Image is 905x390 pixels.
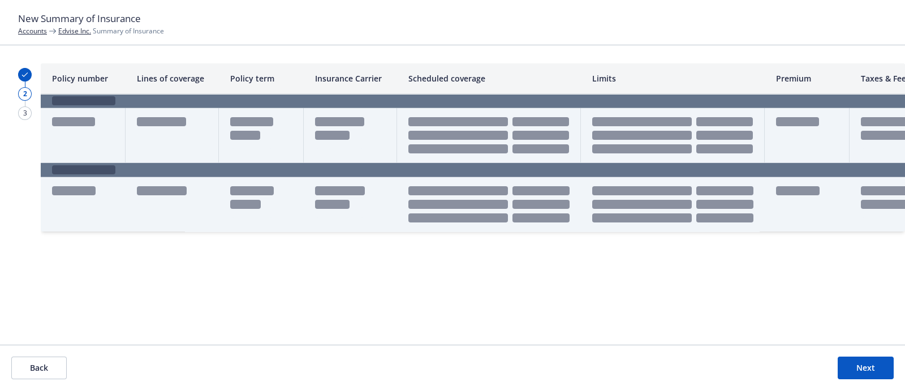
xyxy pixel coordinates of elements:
button: Resize column [756,63,765,93]
div: 3 [18,106,32,120]
div: Scheduled coverage [397,63,581,94]
button: Next [838,357,894,379]
button: Resize column [295,63,304,93]
div: Insurance Carrier [304,63,397,94]
div: 2 [18,87,32,101]
div: Limits [581,63,765,94]
button: Resize column [210,63,219,93]
div: Lines of coverage [126,63,219,94]
span: Summary of Insurance [58,26,164,36]
h1: New Summary of Insurance [18,11,887,26]
button: Resize column [572,63,581,93]
a: Accounts [18,26,47,36]
div: Policy term [219,63,304,94]
button: Resize column [388,63,397,93]
a: Edvise Inc. [58,26,91,36]
button: Back [11,357,67,379]
button: Resize column [117,63,126,93]
button: Resize column [841,63,850,93]
div: Premium [765,63,850,94]
div: Policy number [41,63,126,94]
